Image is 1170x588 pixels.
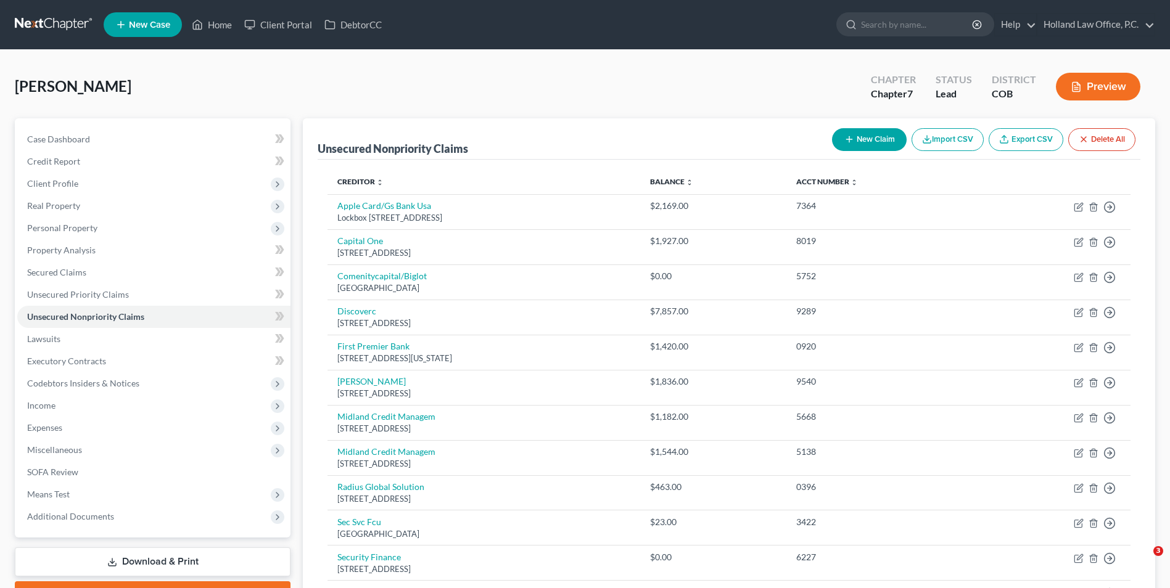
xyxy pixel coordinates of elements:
[129,20,170,30] span: New Case
[796,200,966,212] div: 7364
[832,128,907,151] button: New Claim
[337,388,630,399] div: [STREET_ADDRESS]
[936,73,972,87] div: Status
[376,179,384,186] i: unfold_more
[995,14,1036,36] a: Help
[650,516,777,528] div: $23.00
[27,333,60,344] span: Lawsuits
[337,306,376,316] a: Discoverc
[989,128,1063,151] a: Export CSV
[27,200,80,211] span: Real Property
[936,87,972,101] div: Lead
[337,458,630,470] div: [STREET_ADDRESS]
[337,423,630,435] div: [STREET_ADDRESS]
[650,270,777,282] div: $0.00
[337,376,406,386] a: [PERSON_NAME]
[27,223,97,233] span: Personal Property
[650,375,777,388] div: $1,836.00
[650,340,777,353] div: $1,420.00
[337,481,424,492] a: Radius Global Solution
[1037,14,1155,36] a: Holland Law Office, P.C.
[1068,128,1135,151] button: Delete All
[27,178,78,189] span: Client Profile
[27,422,62,433] span: Expenses
[337,517,381,527] a: Sec Svc Fcu
[650,235,777,247] div: $1,927.00
[337,271,427,281] a: Comenitycapital/Biglot
[796,375,966,388] div: 9540
[912,128,984,151] button: Import CSV
[796,446,966,458] div: 5138
[337,493,630,505] div: [STREET_ADDRESS]
[337,212,630,224] div: Lockbox [STREET_ADDRESS]
[27,311,144,322] span: Unsecured Nonpriority Claims
[337,282,630,294] div: [GEOGRAPHIC_DATA]
[796,177,858,186] a: Acct Number unfold_more
[1128,546,1158,576] iframe: Intercom live chat
[650,446,777,458] div: $1,544.00
[796,481,966,493] div: 0396
[337,446,435,457] a: Midland Credit Managem
[17,328,290,350] a: Lawsuits
[851,179,858,186] i: unfold_more
[27,444,82,455] span: Miscellaneous
[796,270,966,282] div: 5752
[337,353,630,364] div: [STREET_ADDRESS][US_STATE]
[337,177,384,186] a: Creditor unfold_more
[871,73,916,87] div: Chapter
[907,88,913,99] span: 7
[796,410,966,423] div: 5668
[337,200,431,211] a: Apple Card/Gs Bank Usa
[337,552,401,562] a: Security Finance
[17,350,290,372] a: Executory Contracts
[992,87,1036,101] div: COB
[796,235,966,247] div: 8019
[17,461,290,483] a: SOFA Review
[337,235,383,246] a: Capital One
[27,267,86,277] span: Secured Claims
[650,551,777,563] div: $0.00
[650,410,777,423] div: $1,182.00
[337,341,410,351] a: First Premier Bank
[318,141,468,156] div: Unsecured Nonpriority Claims
[15,77,131,95] span: [PERSON_NAME]
[27,156,80,166] span: Credit Report
[17,150,290,173] a: Credit Report
[337,247,630,259] div: [STREET_ADDRESS]
[992,73,1036,87] div: District
[650,200,777,212] div: $2,169.00
[15,547,290,576] a: Download & Print
[27,356,106,366] span: Executory Contracts
[17,284,290,306] a: Unsecured Priority Claims
[238,14,318,36] a: Client Portal
[337,563,630,575] div: [STREET_ADDRESS]
[186,14,238,36] a: Home
[861,13,974,36] input: Search by name...
[650,305,777,317] div: $7,857.00
[27,467,78,477] span: SOFA Review
[337,411,435,422] a: Midland Credit Managem
[27,489,70,499] span: Means Test
[337,528,630,540] div: [GEOGRAPHIC_DATA]
[27,245,96,255] span: Property Analysis
[337,317,630,329] div: [STREET_ADDRESS]
[871,87,916,101] div: Chapter
[796,516,966,528] div: 3422
[686,179,693,186] i: unfold_more
[17,128,290,150] a: Case Dashboard
[27,289,129,300] span: Unsecured Priority Claims
[27,400,56,410] span: Income
[17,306,290,328] a: Unsecured Nonpriority Claims
[27,511,114,521] span: Additional Documents
[17,239,290,261] a: Property Analysis
[318,14,388,36] a: DebtorCC
[17,261,290,284] a: Secured Claims
[796,551,966,563] div: 6227
[27,134,90,144] span: Case Dashboard
[796,305,966,317] div: 9289
[650,177,693,186] a: Balance unfold_more
[1153,546,1163,556] span: 3
[796,340,966,353] div: 0920
[27,378,139,388] span: Codebtors Insiders & Notices
[650,481,777,493] div: $463.00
